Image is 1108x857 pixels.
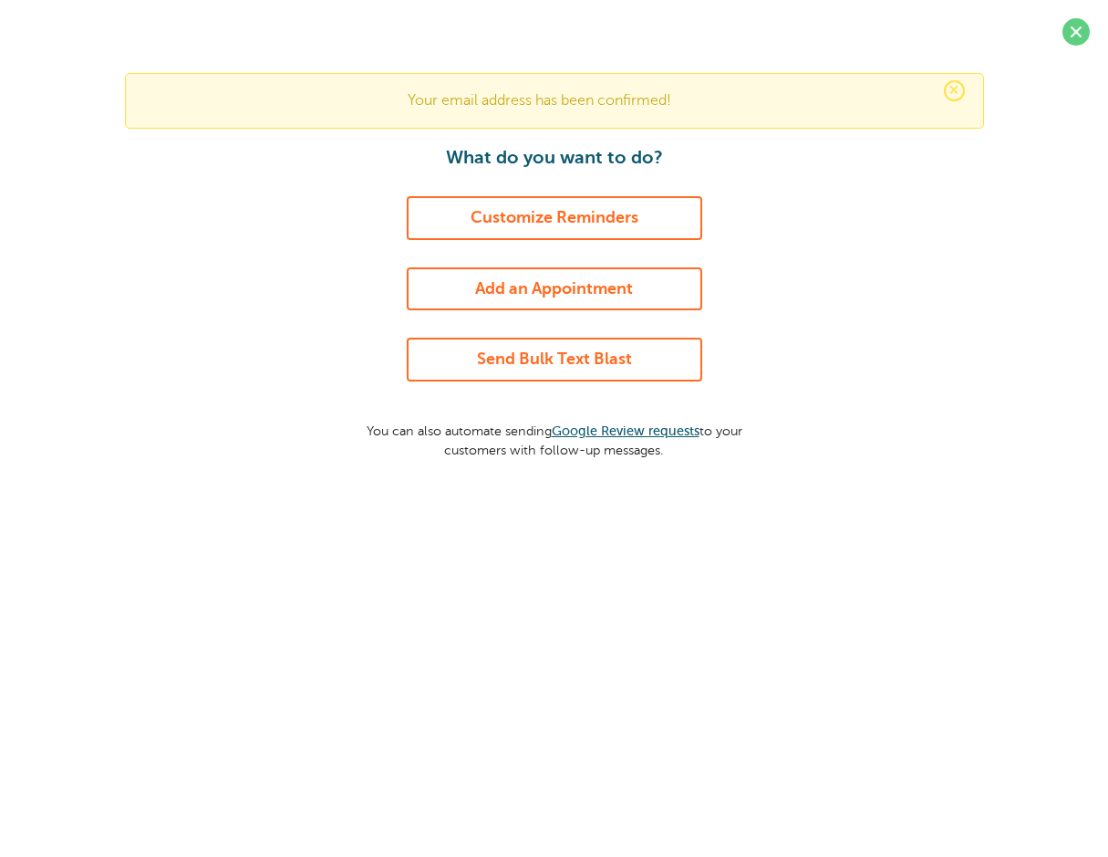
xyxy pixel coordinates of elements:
[407,196,702,240] a: Customize Reminders
[349,147,760,169] h1: What do you want to do?
[144,92,965,110] p: Your email address has been confirmed!
[349,409,760,459] p: You can also automate sending to your customers with follow-up messages.
[552,423,699,438] a: Google Review requests
[407,338,702,381] a: Send Bulk Text Blast
[407,267,702,311] a: Add an Appointment
[944,80,965,101] span: ×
